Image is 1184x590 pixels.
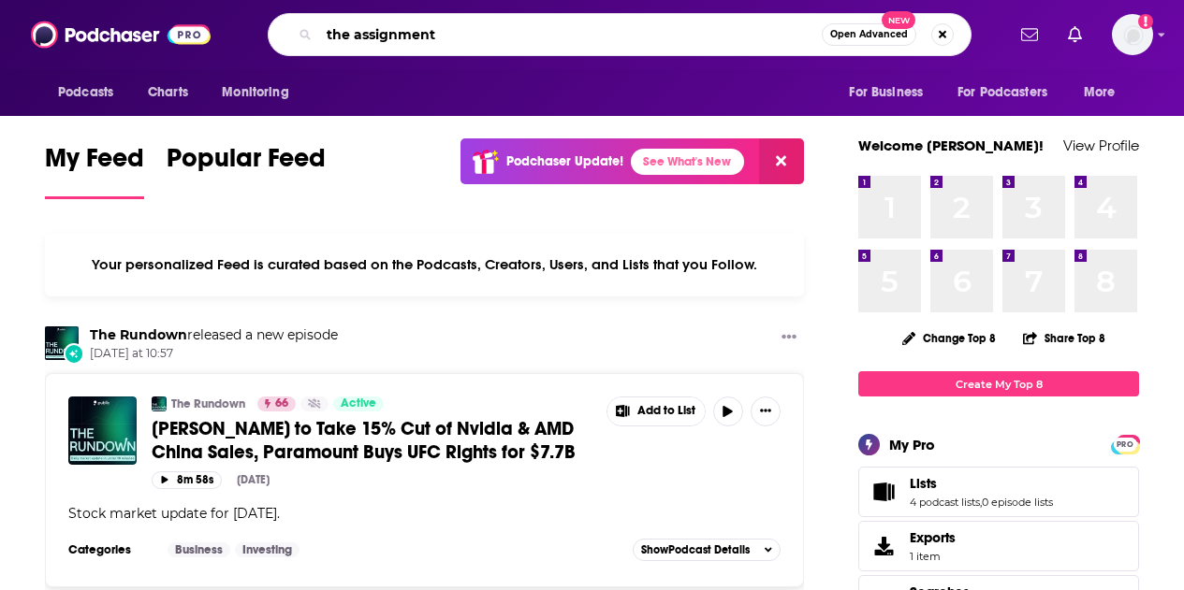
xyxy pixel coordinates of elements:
[1112,14,1153,55] img: User Profile
[858,137,1044,154] a: Welcome [PERSON_NAME]!
[1138,14,1153,29] svg: Add a profile image
[637,404,695,418] span: Add to List
[910,496,980,509] a: 4 podcast lists
[235,542,300,557] a: Investing
[68,396,137,465] img: Trump to Take 15% Cut of Nvidia & AMD China Sales, Paramount Buys UFC Rights for $7.7B
[830,30,908,39] span: Open Advanced
[1112,14,1153,55] span: Logged in as gmalloy
[167,142,326,199] a: Popular Feed
[319,20,822,50] input: Search podcasts, credits, & more...
[68,505,280,522] span: Stock market update for [DATE].
[631,149,744,175] a: See What's New
[90,326,338,344] h3: released a new episode
[910,529,956,546] span: Exports
[90,346,338,362] span: [DATE] at 10:57
[1063,137,1139,154] a: View Profile
[774,326,804,350] button: Show More Button
[910,475,1053,492] a: Lists
[152,417,593,464] a: [PERSON_NAME] to Take 15% Cut of Nvidia & AMD China Sales, Paramount Buys UFC Rights for $7.7B
[268,13,972,56] div: Search podcasts, credits, & more...
[1014,19,1045,50] a: Show notifications dropdown
[865,479,902,505] a: Lists
[68,542,153,557] h3: Categories
[607,397,705,425] button: Show More Button
[152,396,167,411] img: The Rundown
[822,23,916,46] button: Open AdvancedNew
[1114,438,1136,452] span: PRO
[751,396,781,426] button: Show More Button
[836,75,946,110] button: open menu
[858,467,1139,517] span: Lists
[341,395,376,413] span: Active
[64,343,84,364] div: New Episode
[58,79,113,106] span: Podcasts
[167,142,326,185] span: Popular Feed
[980,496,982,509] span: ,
[152,471,222,489] button: 8m 58s
[90,326,187,343] a: The Rundown
[257,396,296,411] a: 66
[45,75,138,110] button: open menu
[891,326,1007,350] button: Change Top 8
[982,496,1053,509] a: 0 episode lists
[136,75,199,110] a: Charts
[222,79,288,106] span: Monitoring
[148,79,188,106] span: Charts
[45,233,804,296] div: Your personalized Feed is curated based on the Podcasts, Creators, Users, and Lists that you Follow.
[45,142,144,185] span: My Feed
[1022,320,1106,356] button: Share Top 8
[31,17,211,52] img: Podchaser - Follow, Share and Rate Podcasts
[45,326,79,360] img: The Rundown
[333,396,384,411] a: Active
[1084,79,1116,106] span: More
[865,533,902,559] span: Exports
[1114,437,1136,451] a: PRO
[889,436,935,453] div: My Pro
[945,75,1074,110] button: open menu
[168,542,230,557] a: Business
[849,79,923,106] span: For Business
[910,475,937,492] span: Lists
[45,142,144,199] a: My Feed
[1112,14,1153,55] button: Show profile menu
[858,521,1139,571] a: Exports
[957,79,1047,106] span: For Podcasters
[1060,19,1089,50] a: Show notifications dropdown
[633,539,781,561] button: ShowPodcast Details
[641,543,750,556] span: Show Podcast Details
[1071,75,1139,110] button: open menu
[209,75,313,110] button: open menu
[858,371,1139,396] a: Create My Top 8
[910,550,956,563] span: 1 item
[171,396,245,411] a: The Rundown
[152,417,576,464] span: [PERSON_NAME] to Take 15% Cut of Nvidia & AMD China Sales, Paramount Buys UFC Rights for $7.7B
[237,473,270,486] div: [DATE]
[275,395,288,413] span: 66
[506,153,623,169] p: Podchaser Update!
[882,11,915,29] span: New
